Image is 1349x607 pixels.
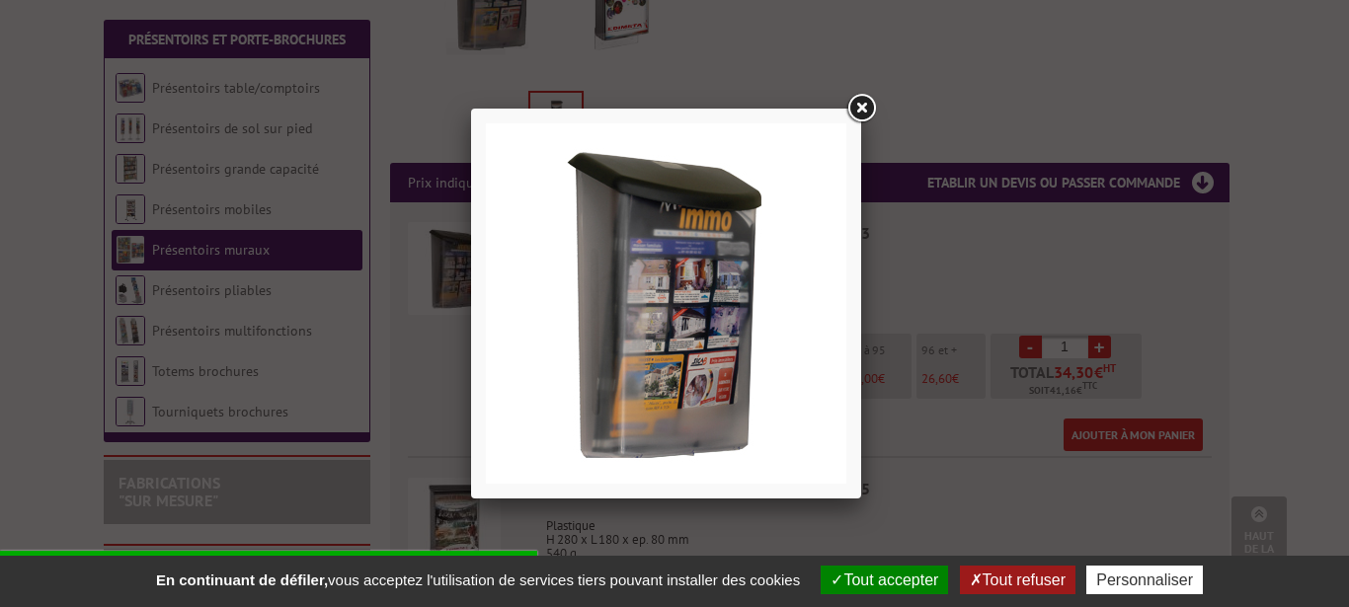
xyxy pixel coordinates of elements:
a: Close [843,91,879,126]
button: Tout refuser [960,566,1075,594]
button: Tout accepter [821,566,948,594]
span: vous acceptez l'utilisation de services tiers pouvant installer des cookies [146,571,810,588]
button: Personnaliser (fenêtre modale) [1086,566,1203,594]
strong: En continuant de défiler, [156,571,328,588]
